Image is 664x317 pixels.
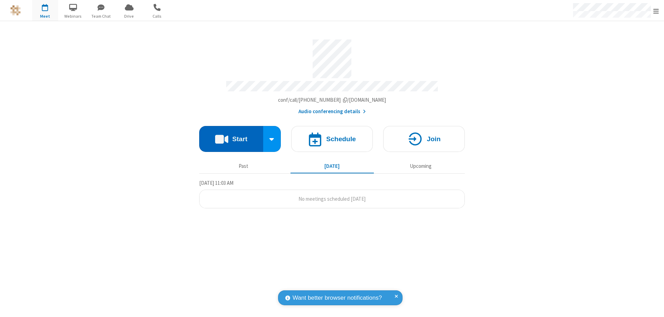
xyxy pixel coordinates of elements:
[427,136,441,142] h4: Join
[278,96,386,104] button: Copy my meeting room linkCopy my meeting room link
[263,126,281,152] div: Start conference options
[278,97,386,103] span: Copy my meeting room link
[293,293,382,302] span: Want better browser notifications?
[379,160,462,173] button: Upcoming
[326,136,356,142] h4: Schedule
[199,180,233,186] span: [DATE] 11:03 AM
[202,160,285,173] button: Past
[60,13,86,19] span: Webinars
[383,126,465,152] button: Join
[32,13,58,19] span: Meet
[232,136,247,142] h4: Start
[10,5,21,16] img: QA Selenium DO NOT DELETE OR CHANGE
[199,179,465,209] section: Today's Meetings
[298,108,366,116] button: Audio conferencing details
[298,196,366,202] span: No meetings scheduled [DATE]
[144,13,170,19] span: Calls
[199,126,263,152] button: Start
[88,13,114,19] span: Team Chat
[116,13,142,19] span: Drive
[199,34,465,116] section: Account details
[290,160,374,173] button: [DATE]
[291,126,373,152] button: Schedule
